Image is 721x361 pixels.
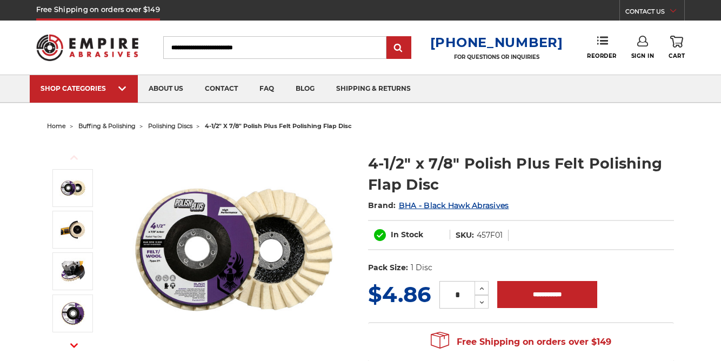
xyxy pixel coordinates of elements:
[477,230,503,241] dd: 457F01
[587,36,617,59] a: Reorder
[456,230,474,241] dt: SKU:
[78,122,136,130] a: buffing & polishing
[138,75,194,103] a: about us
[194,75,249,103] a: contact
[59,216,86,243] img: felt flap disc for angle grinder
[368,153,674,195] h1: 4-1/2" x 7/8" Polish Plus Felt Polishing Flap Disc
[669,52,685,59] span: Cart
[587,52,617,59] span: Reorder
[325,75,422,103] a: shipping & returns
[430,54,563,61] p: FOR QUESTIONS OR INQUIRIES
[61,146,87,169] button: Previous
[148,122,192,130] a: polishing discs
[59,300,86,327] img: BHA 4.5 inch polish plus flap disc
[431,331,611,353] span: Free Shipping on orders over $149
[631,52,655,59] span: Sign In
[669,36,685,59] a: Cart
[47,122,66,130] a: home
[430,35,563,50] a: [PHONE_NUMBER]
[391,230,423,239] span: In Stock
[388,37,410,59] input: Submit
[249,75,285,103] a: faq
[411,262,432,273] dd: 1 Disc
[205,122,352,130] span: 4-1/2" x 7/8" polish plus felt polishing flap disc
[61,333,87,357] button: Next
[625,5,684,21] a: CONTACT US
[41,84,127,92] div: SHOP CATEGORIES
[126,142,342,358] img: buffing and polishing felt flap disc
[36,28,139,68] img: Empire Abrasives
[285,75,325,103] a: blog
[399,200,509,210] a: BHA - Black Hawk Abrasives
[368,262,408,273] dt: Pack Size:
[368,281,431,307] span: $4.86
[368,200,396,210] span: Brand:
[59,258,86,285] img: angle grinder buffing flap disc
[59,175,86,202] img: buffing and polishing felt flap disc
